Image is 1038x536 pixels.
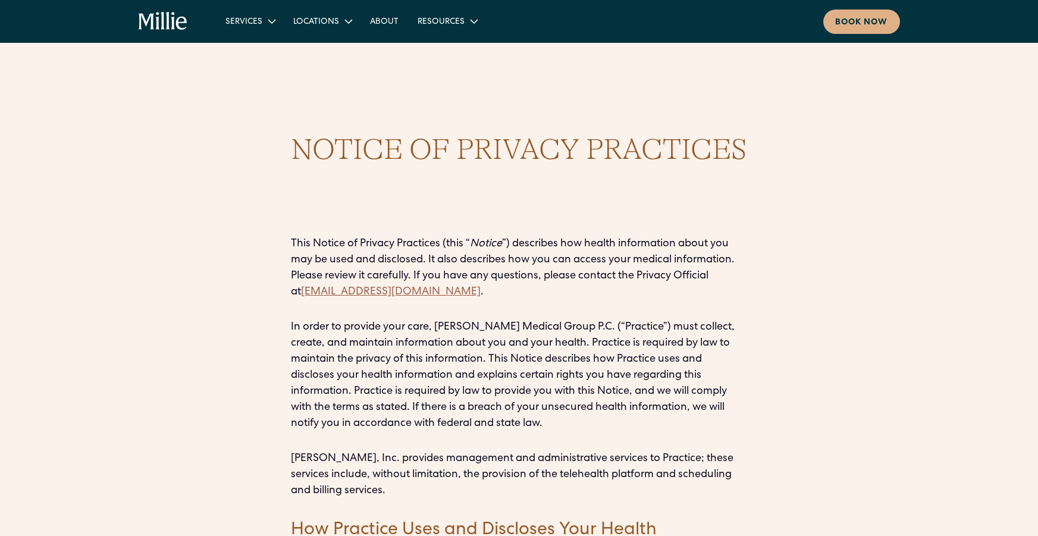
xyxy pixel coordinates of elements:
h1: NOTICE OF PRIVACY PRACTICES [291,131,748,170]
a: Book now [823,10,900,34]
div: Book now [835,17,888,29]
div: Locations [293,16,339,29]
div: Services [225,16,262,29]
div: Locations [284,11,360,31]
a: home [139,12,188,31]
p: In order to provide your care, [PERSON_NAME] Medical Group P.C. (“Practice”) must collect, create... [291,319,748,432]
a: [EMAIL_ADDRESS][DOMAIN_NAME] [301,287,481,297]
em: Notice [470,239,502,249]
p: This Notice of Privacy Practices (this “ ”) describes how health information about you may be use... [291,236,748,300]
div: Resources [418,16,465,29]
div: Resources [408,11,486,31]
div: Services [216,11,284,31]
a: About [360,11,408,31]
p: [PERSON_NAME], Inc. provides management and administrative services to Practice; these services i... [291,451,748,499]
